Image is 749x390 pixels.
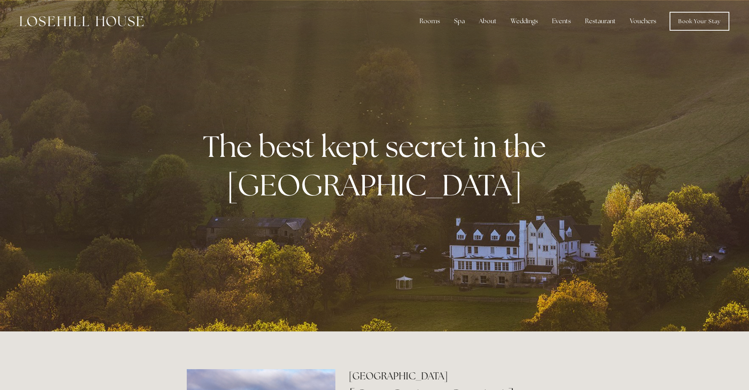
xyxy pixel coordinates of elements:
[473,13,503,29] div: About
[624,13,663,29] a: Vouchers
[413,13,446,29] div: Rooms
[20,16,144,26] img: Losehill House
[670,12,729,31] a: Book Your Stay
[448,13,471,29] div: Spa
[579,13,622,29] div: Restaurant
[546,13,577,29] div: Events
[504,13,544,29] div: Weddings
[349,369,562,383] h2: [GEOGRAPHIC_DATA]
[203,127,552,204] strong: The best kept secret in the [GEOGRAPHIC_DATA]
